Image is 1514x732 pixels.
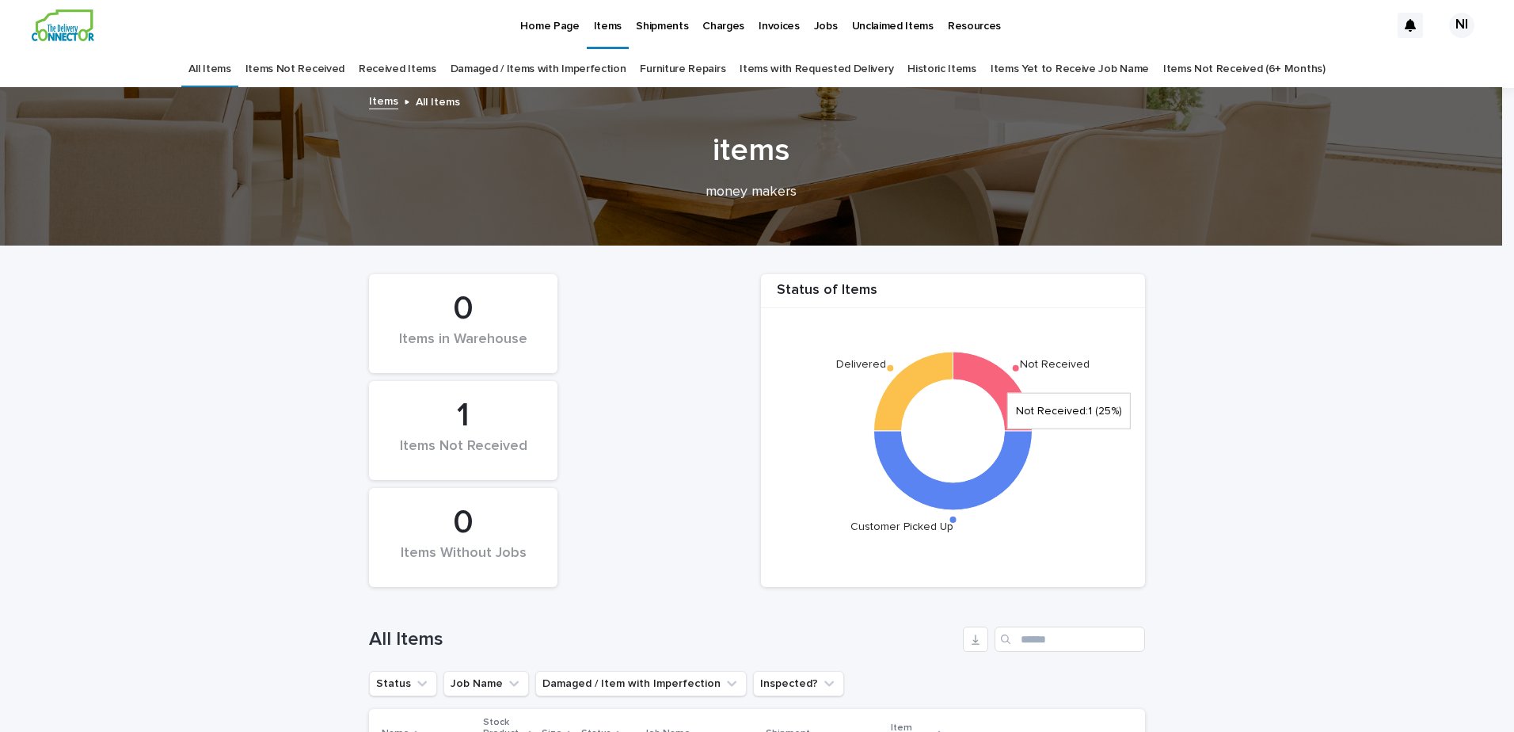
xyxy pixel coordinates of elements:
text: Not Received [1020,359,1090,370]
input: Search [995,627,1145,652]
button: Job Name [443,671,529,696]
button: Inspected? [753,671,844,696]
div: 0 [396,289,531,329]
div: 1 [396,396,531,436]
div: Items Not Received [396,438,531,471]
button: Status [369,671,437,696]
p: All Items [416,92,460,109]
h1: All Items [369,628,957,651]
img: aCWQmA6OSGG0Kwt8cj3c [32,10,94,41]
a: Items [369,91,398,109]
a: Damaged / Items with Imperfection [451,51,626,88]
div: Status of Items [761,282,1145,308]
text: Delivered [836,359,886,370]
div: Items in Warehouse [396,331,531,364]
div: 0 [396,503,531,543]
a: Items Not Received (6+ Months) [1163,51,1326,88]
text: Customer Picked Up [850,521,953,532]
button: Damaged / Item with Imperfection [535,671,747,696]
div: Items Without Jobs [396,545,531,578]
a: Historic Items [907,51,976,88]
a: Received Items [359,51,436,88]
h1: items [363,132,1139,170]
div: NI [1449,13,1474,38]
a: Items Yet to Receive Job Name [991,51,1149,88]
a: Furniture Repairs [640,51,725,88]
a: Items with Requested Delivery [740,51,893,88]
p: money makers [435,184,1068,201]
a: Items Not Received [245,51,344,88]
a: All Items [188,51,230,88]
